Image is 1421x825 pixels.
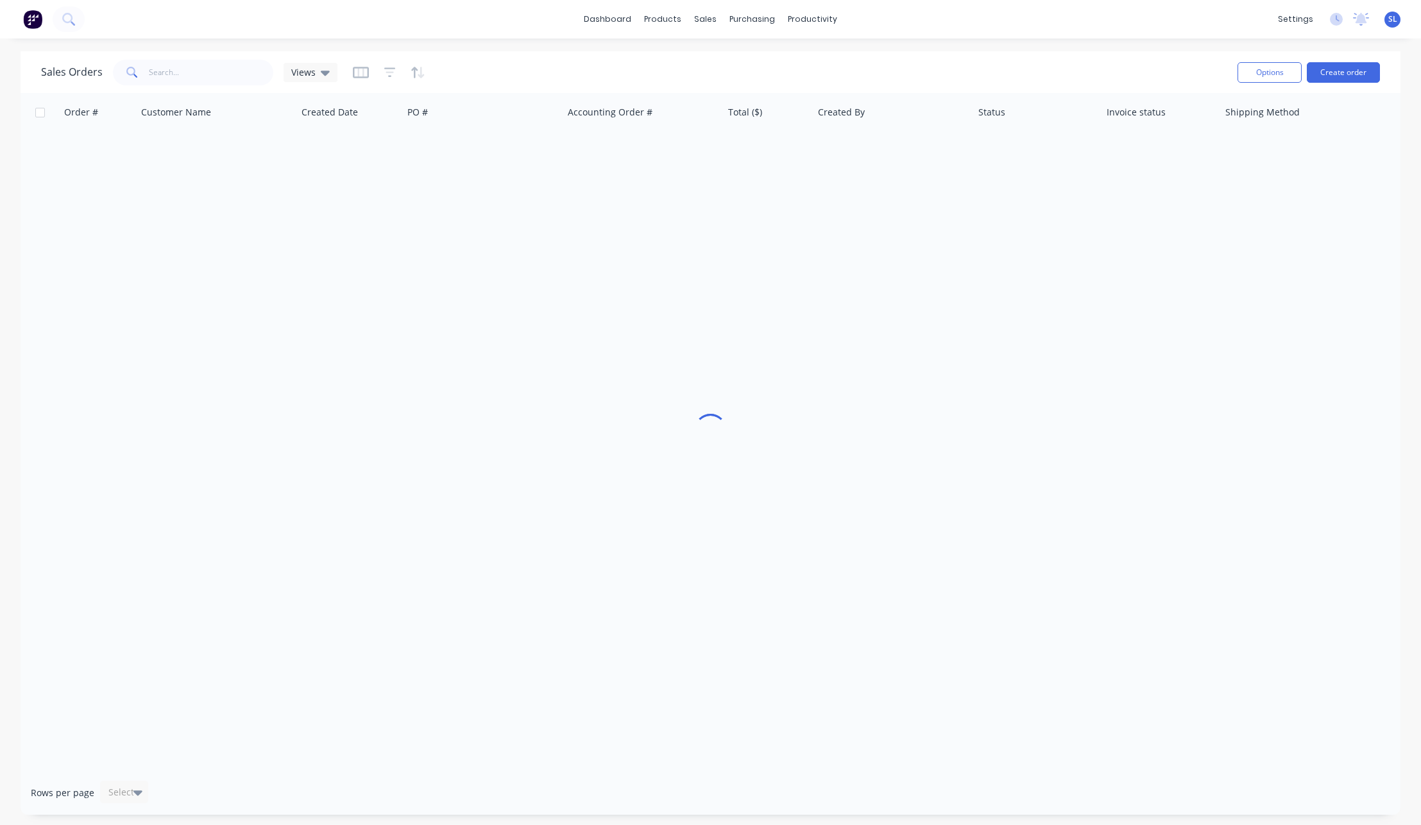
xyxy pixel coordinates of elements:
[23,10,42,29] img: Factory
[291,65,316,79] span: Views
[108,786,142,799] div: Select...
[728,106,762,119] div: Total ($)
[638,10,688,29] div: products
[149,60,274,85] input: Search...
[407,106,428,119] div: PO #
[64,106,98,119] div: Order #
[141,106,211,119] div: Customer Name
[978,106,1005,119] div: Status
[1107,106,1166,119] div: Invoice status
[1307,62,1380,83] button: Create order
[1388,13,1397,25] span: SL
[781,10,844,29] div: productivity
[1225,106,1300,119] div: Shipping Method
[688,10,723,29] div: sales
[723,10,781,29] div: purchasing
[1272,10,1320,29] div: settings
[41,66,103,78] h1: Sales Orders
[31,787,94,799] span: Rows per page
[577,10,638,29] a: dashboard
[568,106,652,119] div: Accounting Order #
[302,106,358,119] div: Created Date
[818,106,865,119] div: Created By
[1238,62,1302,83] button: Options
